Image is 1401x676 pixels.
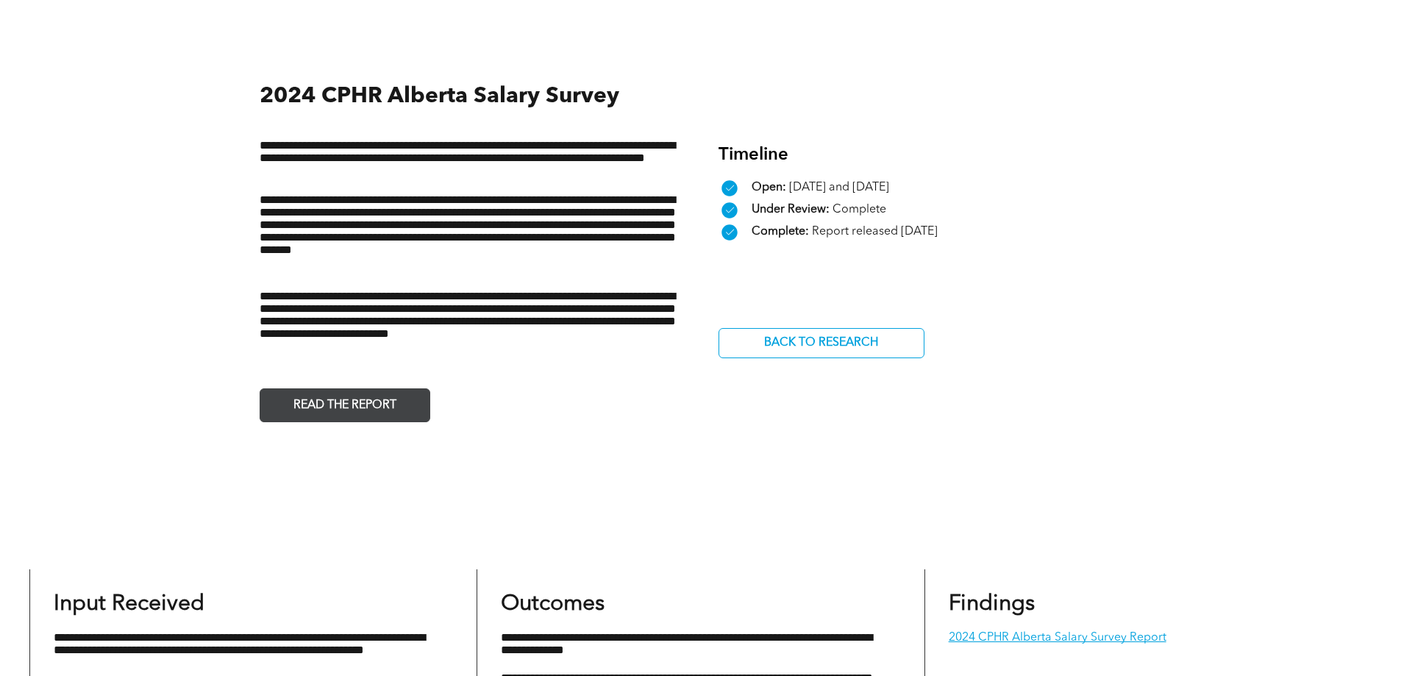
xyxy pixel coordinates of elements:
[833,204,886,216] span: Complete
[719,328,924,358] a: BACK TO RESEARCH
[789,182,889,193] span: [DATE] and [DATE]
[260,388,430,422] a: READ THE REPORT
[288,391,402,420] span: READ THE REPORT
[949,593,1035,615] span: Findings
[54,593,204,615] span: Input Received
[260,85,619,107] span: 2024 CPHR Alberta Salary Survey
[752,182,786,193] span: Open:
[752,204,830,216] span: Under Review:
[812,226,938,238] span: Report released [DATE]
[719,146,788,164] span: Timeline
[759,329,883,357] span: BACK TO RESEARCH
[752,226,809,238] span: Complete:
[949,632,1166,644] a: 2024 CPHR Alberta Salary Survey Report
[501,593,605,615] span: Outcomes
